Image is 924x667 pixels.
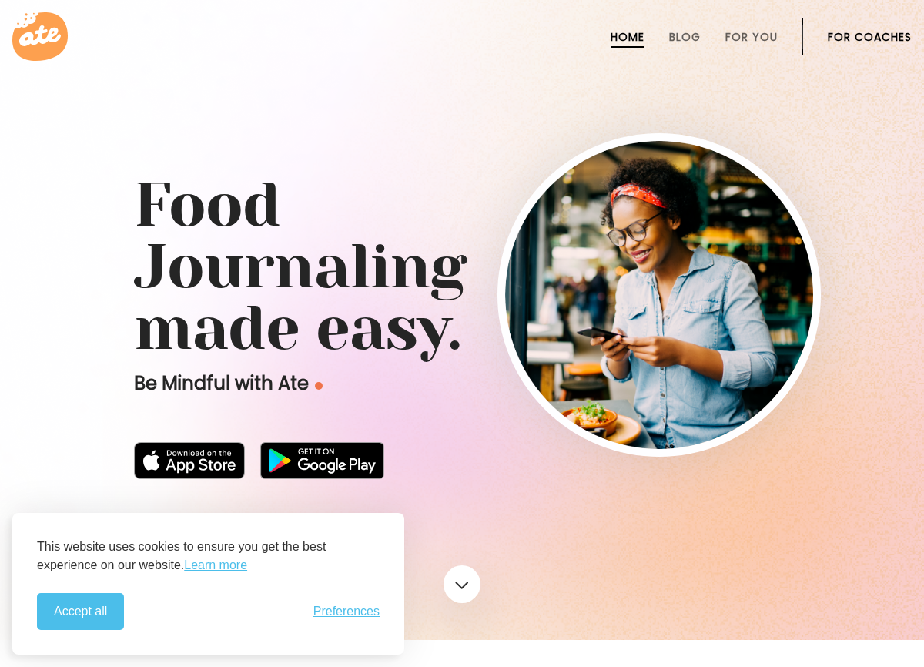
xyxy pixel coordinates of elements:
a: For You [725,31,778,43]
span: Preferences [313,605,380,618]
img: home-hero-img-rounded.png [505,141,813,449]
button: Accept all cookies [37,593,124,630]
a: For Coaches [828,31,912,43]
img: badge-download-apple.svg [134,442,245,479]
button: Toggle preferences [313,605,380,618]
a: Learn more [184,556,247,575]
a: Blog [669,31,701,43]
h1: Food Journaling made easy. [134,174,790,359]
p: This website uses cookies to ensure you get the best experience on our website. [37,538,380,575]
p: Be Mindful with Ate [134,371,565,396]
img: badge-download-google.png [260,442,384,479]
a: Home [611,31,644,43]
